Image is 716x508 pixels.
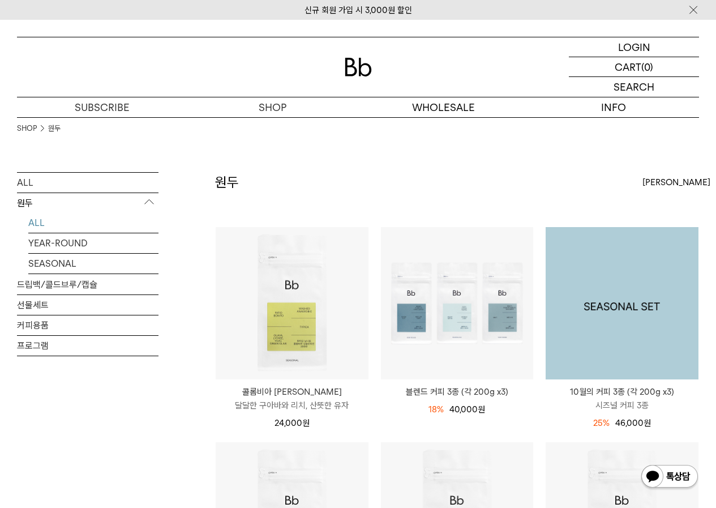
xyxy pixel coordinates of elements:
a: YEAR-ROUND [28,233,158,253]
a: 드립백/콜드브루/캡슐 [17,275,158,294]
a: LOGIN [569,37,699,57]
p: SEARCH [614,77,654,97]
p: 10월의 커피 3종 (각 200g x3) [546,385,698,399]
span: 24,000 [275,418,310,428]
div: 25% [593,416,610,430]
p: (0) [641,57,653,76]
h2: 원두 [215,173,239,192]
img: 로고 [345,58,372,76]
div: 18% [428,403,444,416]
span: 46,000 [615,418,651,428]
a: SEASONAL [28,254,158,274]
img: 1000000743_add2_064.png [546,227,698,380]
a: SUBSCRIBE [17,97,187,117]
a: 신규 회원 가입 시 3,000원 할인 [305,5,412,15]
a: 원두 [48,123,61,134]
p: 콜롬비아 [PERSON_NAME] [216,385,368,399]
p: CART [615,57,641,76]
img: 카카오톡 채널 1:1 채팅 버튼 [640,464,699,491]
a: 블렌드 커피 3종 (각 200g x3) [381,385,534,399]
p: INFO [529,97,699,117]
a: 10월의 커피 3종 (각 200g x3) 시즈널 커피 3종 [546,385,698,412]
img: 콜롬비아 파티오 보니토 [216,227,368,380]
a: CART (0) [569,57,699,77]
a: SHOP [17,123,37,134]
a: 콜롬비아 [PERSON_NAME] 달달한 구아바와 리치, 산뜻한 유자 [216,385,368,412]
span: 원 [644,418,651,428]
span: [PERSON_NAME] [642,176,710,189]
span: 원 [302,418,310,428]
a: 선물세트 [17,295,158,315]
p: LOGIN [618,37,650,57]
a: SHOP [187,97,358,117]
span: 원 [478,404,485,415]
p: 시즈널 커피 3종 [546,399,698,412]
p: 원두 [17,193,158,214]
a: 10월의 커피 3종 (각 200g x3) [546,227,698,380]
span: 40,000 [449,404,485,415]
a: 프로그램 [17,336,158,356]
a: ALL [28,213,158,233]
p: 달달한 구아바와 리치, 산뜻한 유자 [216,399,368,412]
a: ALL [17,173,158,193]
a: 커피용품 [17,315,158,335]
p: WHOLESALE [358,97,529,117]
img: 블렌드 커피 3종 (각 200g x3) [381,227,534,380]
